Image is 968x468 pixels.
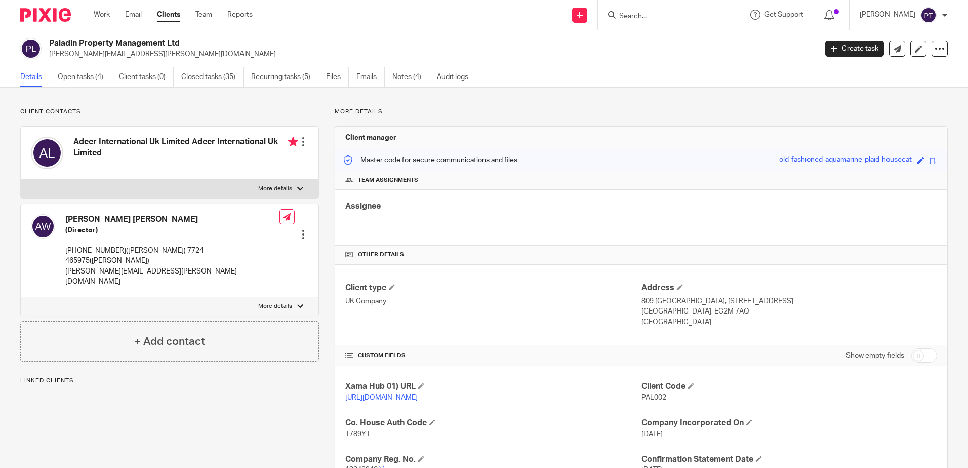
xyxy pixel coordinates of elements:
[65,214,279,225] h4: [PERSON_NAME] [PERSON_NAME]
[418,383,424,389] span: Edit Xama Hub 01) URL
[641,306,937,317] p: [GEOGRAPHIC_DATA], EC2M 7AQ
[641,283,937,293] h4: Address
[825,41,884,57] a: Create task
[195,10,212,20] a: Team
[746,419,752,425] span: Edit Company Incorporated On
[20,8,71,22] img: Pixie
[157,10,180,20] a: Clients
[345,352,641,360] h4: CUSTOM FIELDS
[20,108,319,116] p: Client contacts
[49,38,658,49] h2: Paladin Property Management Ltd
[389,284,395,290] span: Change Client type
[641,431,663,438] span: [DATE]
[65,246,279,266] p: [PHONE_NUMBER]([PERSON_NAME]) 7724 465975([PERSON_NAME])
[65,225,279,236] h5: (Director)
[345,431,370,438] span: T789YT
[677,284,683,290] span: Edit Address
[345,454,641,465] h4: Company Reg. No.
[20,67,50,87] a: Details
[181,67,244,87] a: Closed tasks (35)
[20,377,319,385] p: Linked clients
[343,155,517,165] p: Master code for secure communications and files
[31,137,63,169] img: svg%3E
[345,296,641,306] p: UK Company
[73,137,298,159] h4: Adeer International Uk Limited Adeer International Uk Limited
[251,67,318,87] a: Recurring tasks (5)
[920,7,937,23] img: svg%3E
[258,302,292,310] p: More details
[49,49,810,59] p: [PERSON_NAME][EMAIL_ADDRESS][PERSON_NAME][DOMAIN_NAME]
[358,176,418,184] span: Team assignments
[429,419,435,425] span: Edit Co. House Auth Code
[358,251,404,259] span: Other details
[930,157,937,164] span: Copy to clipboard
[94,10,110,20] a: Work
[910,41,926,57] a: Edit client
[688,383,694,389] span: Edit Client Code
[641,381,937,392] h4: Client Code
[860,10,915,20] p: [PERSON_NAME]
[764,11,803,18] span: Get Support
[134,334,205,349] h4: + Add contact
[618,12,709,21] input: Search
[889,41,905,57] a: Send new email
[65,266,279,287] p: [PERSON_NAME][EMAIL_ADDRESS][PERSON_NAME][DOMAIN_NAME]
[345,202,381,210] span: Assignee
[418,456,424,462] span: Edit Company Reg. No.
[779,154,912,166] div: old-fashioned-aquamarine-plaid-housecat
[641,394,666,401] span: PAL002
[326,67,349,87] a: Files
[392,67,429,87] a: Notes (4)
[756,456,762,462] span: Edit Confirmation Statement Date
[437,67,476,87] a: Audit logs
[345,418,641,428] h4: Co. House Auth Code
[125,10,142,20] a: Email
[641,317,937,327] p: [GEOGRAPHIC_DATA]
[58,67,111,87] a: Open tasks (4)
[258,185,292,193] p: More details
[20,38,42,59] img: svg%3E
[641,454,937,465] h4: Confirmation Statement Date
[227,10,253,20] a: Reports
[31,214,55,239] img: svg%3E
[641,418,937,428] h4: Company Incorporated On
[917,157,924,164] span: Edit code
[345,283,641,293] h4: Client type
[641,296,937,306] p: 809 [GEOGRAPHIC_DATA], [STREET_ADDRESS]
[288,137,298,147] i: Primary
[345,394,418,401] a: [URL][DOMAIN_NAME]
[846,350,904,361] label: Show empty fields
[345,133,396,143] h3: Client manager
[345,381,641,392] h4: Xama Hub 01) URL
[335,108,948,116] p: More details
[119,67,174,87] a: Client tasks (0)
[356,67,385,87] a: Emails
